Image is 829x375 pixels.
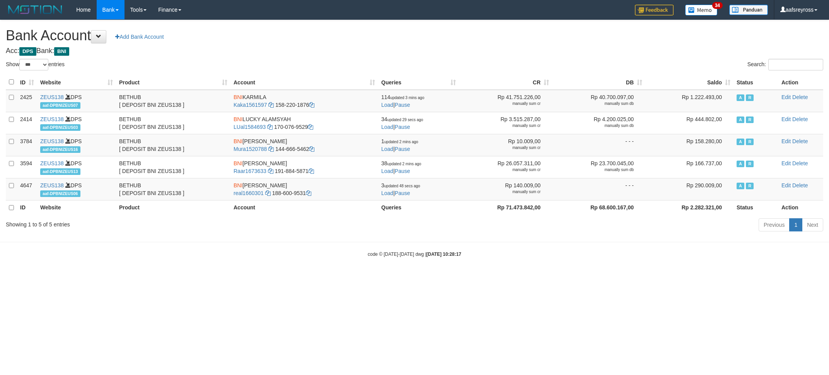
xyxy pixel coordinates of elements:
span: | [381,138,418,152]
td: Rp 26.057.311,00 [459,156,552,178]
td: BETHUB [ DEPOSIT BNI ZEUS138 ] [116,178,230,200]
td: BETHUB [ DEPOSIT BNI ZEUS138 ] [116,90,230,112]
div: Showing 1 to 5 of 5 entries [6,217,339,228]
span: Active [737,139,744,145]
a: Delete [792,138,808,144]
td: Rp 290.009,00 [645,178,733,200]
a: Copy 1886009531 to clipboard [306,190,311,196]
td: Rp 41.751.226,00 [459,90,552,112]
a: Edit [781,94,791,100]
th: Queries: activate to sort column ascending [378,75,459,90]
span: updated 2 mins ago [384,140,418,144]
td: 3784 [17,134,37,156]
th: Rp 2.282.321,00 [645,200,733,215]
td: [PERSON_NAME] 191-884-5871 [230,156,378,178]
span: updated 29 secs ago [387,118,423,122]
span: updated 2 mins ago [387,162,421,166]
a: Add Bank Account [110,30,169,43]
label: Show entries [6,59,65,70]
span: 3 [381,182,420,188]
th: Action [778,200,823,215]
span: | [381,94,424,108]
a: Mura1520788 [234,146,267,152]
th: Website [37,200,116,215]
strong: [DATE] 10:28:17 [426,252,461,257]
span: | [381,182,420,196]
span: 114 [381,94,424,100]
a: Delete [792,94,808,100]
img: panduan.png [729,5,768,15]
div: manually sum db [555,101,634,106]
a: Load [381,190,393,196]
div: manually sum cr [462,145,541,151]
a: Copy LUal1584693 to clipboard [267,124,273,130]
th: Saldo: activate to sort column ascending [645,75,733,90]
td: 2414 [17,112,37,134]
span: Running [746,94,754,101]
td: DPS [37,112,116,134]
th: Action [778,75,823,90]
td: Rp 10.009,00 [459,134,552,156]
td: DPS [37,156,116,178]
th: Queries [378,200,459,215]
a: ZEUS138 [40,94,64,100]
span: aaf-DPBNIZEUS16 [40,146,80,153]
td: DPS [37,178,116,200]
td: Rp 166.737,00 [645,156,733,178]
div: manually sum db [555,123,634,128]
th: DB: activate to sort column ascending [552,75,645,90]
a: 1 [789,218,802,231]
span: Active [737,183,744,189]
span: BNI [234,160,242,166]
td: Rp 3.515.287,00 [459,112,552,134]
span: BNI [234,138,242,144]
span: 34 [712,2,723,9]
td: BETHUB [ DEPOSIT BNI ZEUS138 ] [116,134,230,156]
th: Status [733,200,778,215]
div: manually sum cr [462,189,541,195]
a: Edit [781,116,791,122]
span: aaf-DPBNIZEUS06 [40,190,80,197]
th: Rp 68.600.167,00 [552,200,645,215]
select: Showentries [19,59,48,70]
a: Pause [395,146,410,152]
a: ZEUS138 [40,116,64,122]
span: 34 [381,116,423,122]
a: Load [381,124,393,130]
a: Pause [395,190,410,196]
a: Pause [395,168,410,174]
span: BNI [234,94,242,100]
span: Running [746,161,754,167]
td: 4647 [17,178,37,200]
a: ZEUS138 [40,138,64,144]
td: Rp 444.802,00 [645,112,733,134]
a: ZEUS138 [40,160,64,166]
span: Active [737,94,744,101]
td: Rp 158.280,00 [645,134,733,156]
span: aaf-DPBNIZEUS07 [40,102,80,109]
a: real1660301 [234,190,264,196]
th: Product [116,200,230,215]
span: | [381,116,423,130]
img: Feedback.jpg [635,5,674,15]
a: Edit [781,182,791,188]
th: Rp 71.473.842,00 [459,200,552,215]
span: Active [737,161,744,167]
a: Copy 1582201876 to clipboard [309,102,314,108]
input: Search: [768,59,823,70]
a: Copy Mura1520788 to clipboard [268,146,274,152]
span: updated 48 secs ago [384,184,420,188]
a: Copy 1918845871 to clipboard [309,168,314,174]
img: Button%20Memo.svg [685,5,718,15]
small: code © [DATE]-[DATE] dwg | [368,252,461,257]
span: Running [746,183,754,189]
span: BNI [234,182,242,188]
a: Copy Raar1673633 to clipboard [268,168,273,174]
a: Load [381,168,393,174]
a: Kaka1561597 [234,102,267,108]
td: 3594 [17,156,37,178]
span: Active [737,116,744,123]
span: aaf-DPBNIZEUS13 [40,168,80,175]
a: Edit [781,160,791,166]
a: Edit [781,138,791,144]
